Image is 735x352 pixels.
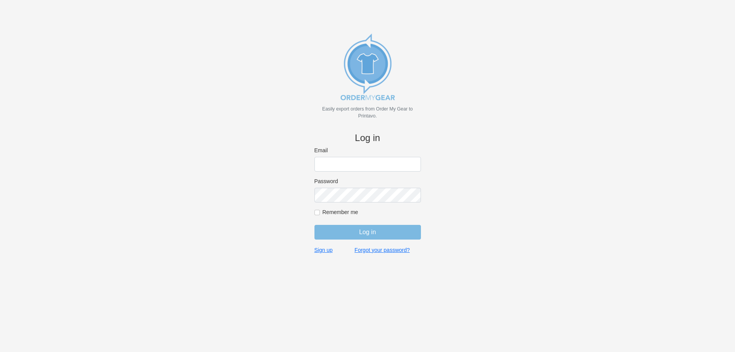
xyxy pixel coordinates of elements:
[329,28,406,105] img: new_omg_export_logo-652582c309f788888370c3373ec495a74b7b3fc93c8838f76510ecd25890bcc4.png
[314,178,421,185] label: Password
[314,147,421,154] label: Email
[314,133,421,144] h4: Log in
[355,247,410,253] a: Forgot your password?
[314,247,333,253] a: Sign up
[314,225,421,240] input: Log in
[323,209,421,216] label: Remember me
[314,105,421,119] p: Easily export orders from Order My Gear to Printavo.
